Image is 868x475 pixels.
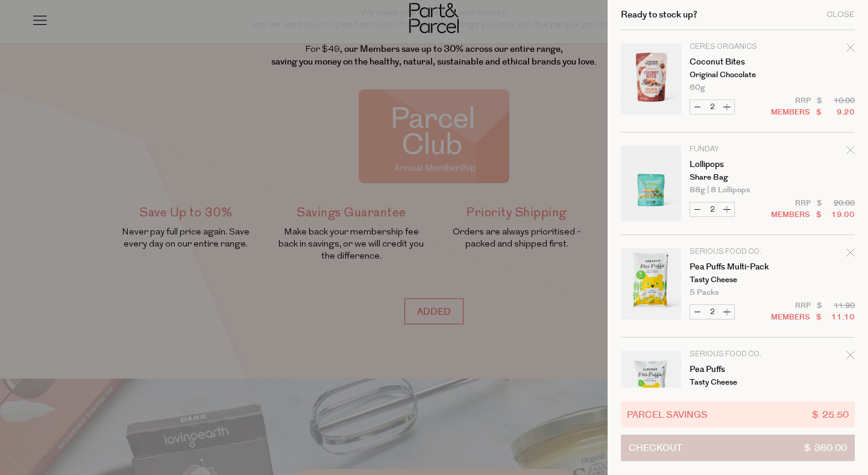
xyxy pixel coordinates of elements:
[705,203,720,216] input: QTY Lollipops
[826,11,855,19] div: Close
[690,263,783,271] a: Pea Puffs Multi-Pack
[690,186,750,194] span: 88g | 8 Lollipops
[804,435,847,461] span: $ 360.00
[690,71,783,79] p: Original Chocolate
[690,174,783,181] p: Share Bag
[690,289,719,297] span: 5 Packs
[812,407,849,421] span: $ 25.50
[621,435,855,461] button: Checkout$ 360.00
[690,248,783,256] p: Serious Food Co.
[690,43,783,51] p: Ceres Organics
[627,407,708,421] span: Parcel Savings
[705,305,720,319] input: QTY Pea Puffs Multi-Pack
[846,349,855,365] div: Remove Pea Puffs
[846,42,855,58] div: Remove Coconut Bites
[690,58,783,66] a: Coconut Bites
[705,100,720,114] input: QTY Coconut Bites
[690,160,783,169] a: Lollipops
[621,10,697,19] h2: Ready to stock up?
[690,379,783,386] p: Tasty Cheese
[846,247,855,263] div: Remove Pea Puffs Multi-Pack
[690,351,783,358] p: Serious Food Co.
[690,84,705,92] span: 60g
[629,435,682,461] span: Checkout
[690,365,783,374] a: Pea Puffs
[690,146,783,153] p: Funday
[846,144,855,160] div: Remove Lollipops
[690,276,783,284] p: Tasty Cheese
